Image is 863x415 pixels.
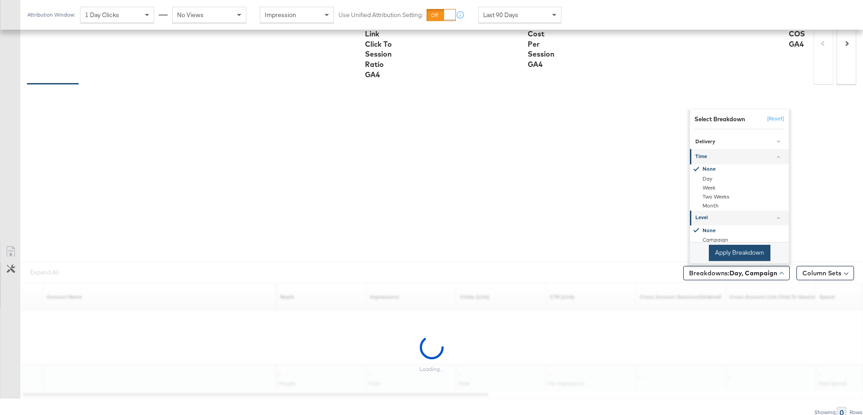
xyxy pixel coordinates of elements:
[690,225,789,262] div: Level
[691,192,789,201] div: Two Weeks
[265,11,296,19] span: Impression
[27,12,76,18] div: Attribution Window:
[177,11,204,19] span: No Views
[730,269,777,277] b: Day, Campaign
[691,174,789,183] div: Day
[691,235,789,244] div: Campaign
[691,183,789,192] div: Week
[683,266,790,280] button: Breakdowns:Day, Campaign
[528,8,556,70] div: Cross Account Cost Per Session GA4
[365,8,393,80] div: Cross Account Link Click To Session Ratio GA4
[695,214,785,221] div: Level
[338,11,423,19] label: Use Unified Attribution Setting:
[483,11,518,19] span: Last 90 Days
[762,112,784,126] button: [Reset]
[694,115,745,123] div: Select Breakdown
[695,153,785,160] div: Time
[691,164,789,174] div: None
[709,245,770,261] button: Apply Breakdown
[689,269,777,278] span: Breakdowns:
[690,149,789,164] a: Time
[419,366,444,373] div: Loading...
[690,164,789,210] div: Time
[691,225,789,235] div: None
[690,210,789,225] a: Level
[796,266,854,280] button: Column Sets
[691,201,789,210] div: Month
[690,134,789,149] a: Delivery
[85,11,119,19] span: 1 Day Clicks
[695,138,785,145] div: Delivery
